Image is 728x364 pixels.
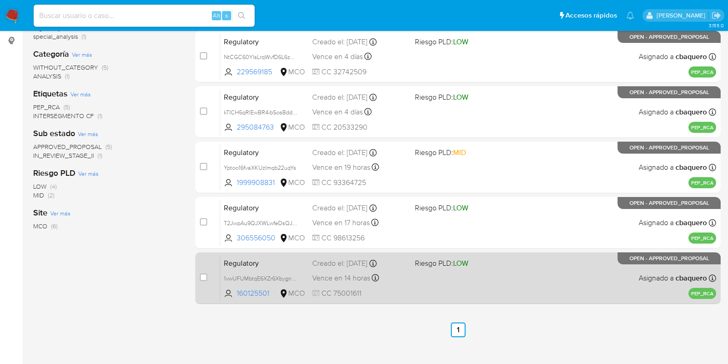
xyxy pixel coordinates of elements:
[565,11,617,20] span: Accesos rápidos
[708,22,723,29] span: 3.155.0
[34,10,255,22] input: Buscar usuario o caso...
[626,12,634,19] a: Notificaciones
[232,9,251,22] button: search-icon
[711,11,721,20] a: Salir
[225,11,228,20] span: s
[213,11,220,20] span: Alt
[656,11,708,20] p: camila.baquero@mercadolibre.com.co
